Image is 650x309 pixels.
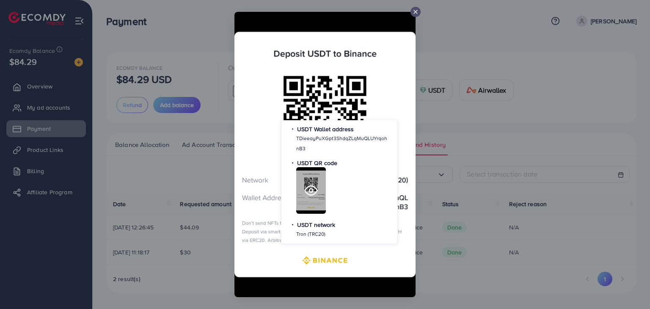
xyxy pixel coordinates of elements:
[296,229,389,239] p: Tron (TRC20)
[234,12,416,297] img: store-screenshot
[289,221,389,229] p: ・ USDT network
[296,133,389,154] p: TDieeayPuXGpt3ShdqZLqMuQLUYrqohnB3
[289,125,389,133] p: ・ USDT Wallet address
[289,159,389,167] p: ・ USDT QR code
[614,271,644,303] iframe: Chat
